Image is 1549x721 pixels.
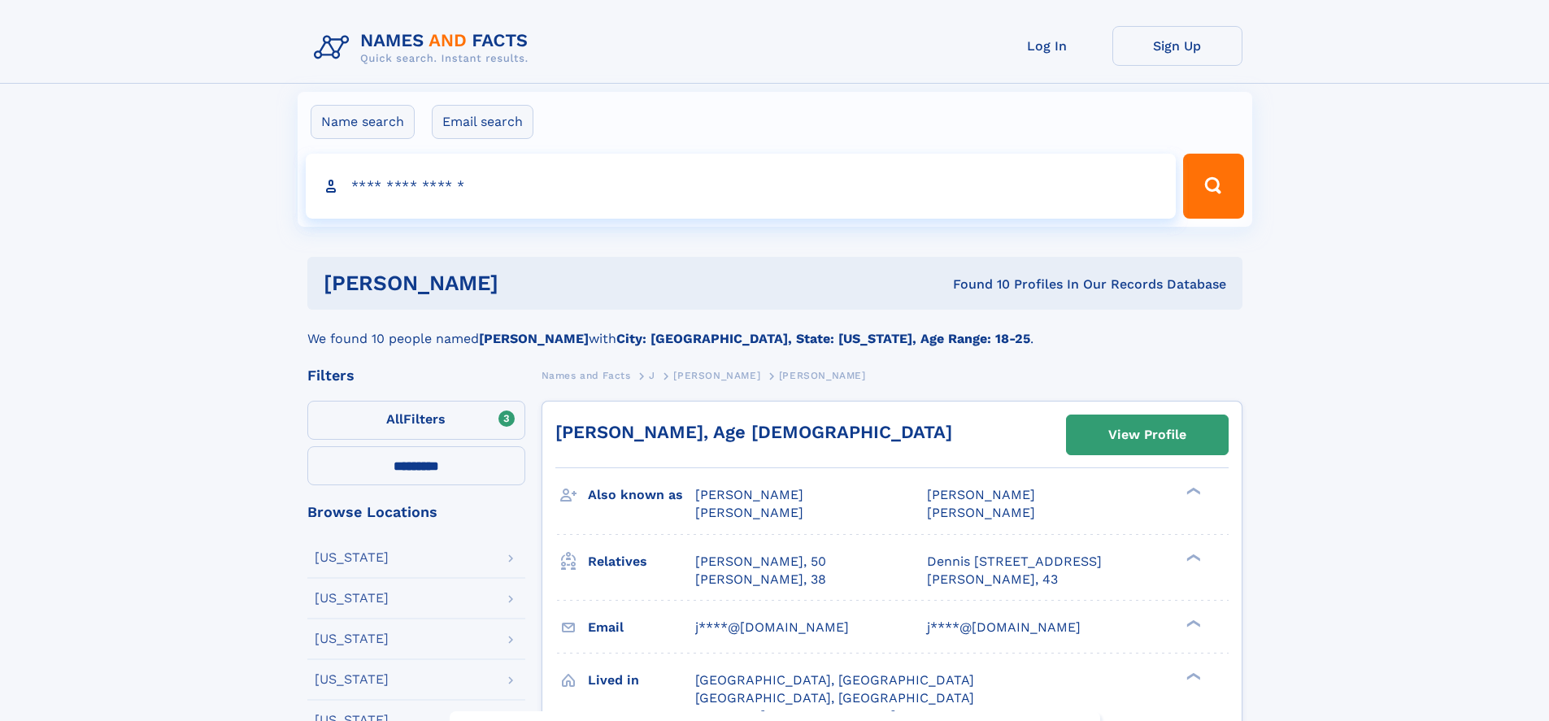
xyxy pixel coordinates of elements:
[311,105,415,139] label: Name search
[588,614,695,641] h3: Email
[307,26,542,70] img: Logo Names and Facts
[432,105,533,139] label: Email search
[588,548,695,575] h3: Relatives
[315,632,389,645] div: [US_STATE]
[307,505,525,519] div: Browse Locations
[479,331,589,346] b: [PERSON_NAME]
[1182,486,1202,497] div: ❯
[695,672,974,688] span: [GEOGRAPHIC_DATA], [GEOGRAPHIC_DATA]
[779,370,866,381] span: [PERSON_NAME]
[1067,415,1228,454] a: View Profile
[1182,552,1202,562] div: ❯
[695,571,826,589] a: [PERSON_NAME], 38
[324,273,726,293] h1: [PERSON_NAME]
[555,422,952,442] a: [PERSON_NAME], Age [DEMOGRAPHIC_DATA]
[927,571,1058,589] a: [PERSON_NAME], 43
[1183,154,1243,219] button: Search Button
[695,690,974,706] span: [GEOGRAPHIC_DATA], [GEOGRAPHIC_DATA]
[982,26,1112,66] a: Log In
[315,592,389,605] div: [US_STATE]
[673,370,760,381] span: [PERSON_NAME]
[307,310,1242,349] div: We found 10 people named with .
[695,505,803,520] span: [PERSON_NAME]
[315,551,389,564] div: [US_STATE]
[588,481,695,509] h3: Also known as
[649,370,655,381] span: J
[695,487,803,502] span: [PERSON_NAME]
[1182,618,1202,628] div: ❯
[927,505,1035,520] span: [PERSON_NAME]
[695,553,826,571] a: [PERSON_NAME], 50
[616,331,1030,346] b: City: [GEOGRAPHIC_DATA], State: [US_STATE], Age Range: 18-25
[1182,671,1202,681] div: ❯
[725,276,1226,293] div: Found 10 Profiles In Our Records Database
[307,401,525,440] label: Filters
[386,411,403,427] span: All
[315,673,389,686] div: [US_STATE]
[1112,26,1242,66] a: Sign Up
[927,487,1035,502] span: [PERSON_NAME]
[673,365,760,385] a: [PERSON_NAME]
[306,154,1177,219] input: search input
[307,368,525,383] div: Filters
[927,553,1102,571] a: Dennis [STREET_ADDRESS]
[542,365,631,385] a: Names and Facts
[1108,416,1186,454] div: View Profile
[588,667,695,694] h3: Lived in
[649,365,655,385] a: J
